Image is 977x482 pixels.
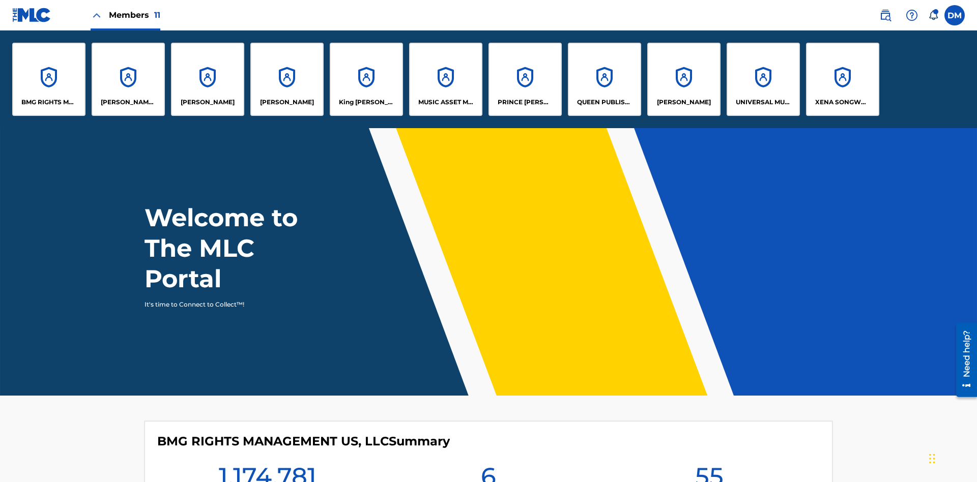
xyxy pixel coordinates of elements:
p: RONALD MCTESTERSON [657,98,711,107]
a: Accounts[PERSON_NAME] [171,43,244,116]
a: Accounts[PERSON_NAME] [647,43,721,116]
div: Notifications [928,10,938,20]
p: CLEO SONGWRITER [101,98,156,107]
a: AccountsUNIVERSAL MUSIC PUB GROUP [727,43,800,116]
img: search [879,9,892,21]
a: Accounts[PERSON_NAME] SONGWRITER [92,43,165,116]
p: MUSIC ASSET MANAGEMENT (MAM) [418,98,474,107]
p: EYAMA MCSINGER [260,98,314,107]
p: King McTesterson [339,98,394,107]
span: 11 [154,10,160,20]
p: XENA SONGWRITER [815,98,871,107]
a: AccountsPRINCE [PERSON_NAME] [489,43,562,116]
a: Public Search [875,5,896,25]
a: AccountsKing [PERSON_NAME] [330,43,403,116]
p: UNIVERSAL MUSIC PUB GROUP [736,98,791,107]
a: AccountsMUSIC ASSET MANAGEMENT (MAM) [409,43,482,116]
h1: Welcome to The MLC Portal [145,202,335,294]
img: help [906,9,918,21]
p: It's time to Connect to Collect™! [145,300,321,309]
div: Drag [929,443,935,474]
div: User Menu [944,5,965,25]
iframe: Resource Center [949,319,977,402]
a: Accounts[PERSON_NAME] [250,43,324,116]
a: AccountsQUEEN PUBLISHA [568,43,641,116]
h4: BMG RIGHTS MANAGEMENT US, LLC [157,434,450,449]
iframe: Chat Widget [926,433,977,482]
img: Close [91,9,103,21]
p: ELVIS COSTELLO [181,98,235,107]
a: AccountsBMG RIGHTS MANAGEMENT US, LLC [12,43,85,116]
p: PRINCE MCTESTERSON [498,98,553,107]
a: AccountsXENA SONGWRITER [806,43,879,116]
img: MLC Logo [12,8,51,22]
p: BMG RIGHTS MANAGEMENT US, LLC [21,98,77,107]
span: Members [109,9,160,21]
p: QUEEN PUBLISHA [577,98,633,107]
div: Help [902,5,922,25]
